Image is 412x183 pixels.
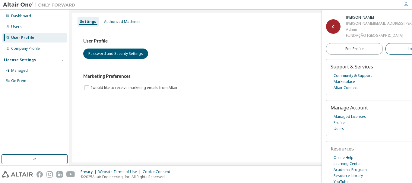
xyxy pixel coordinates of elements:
[334,114,366,120] a: Managed Licenses
[331,63,373,70] span: Support & Services
[2,171,33,178] img: altair_logo.svg
[345,46,364,51] span: Edit Profile
[81,174,174,179] p: © 2025 Altair Engineering, Inc. All Rights Reserved.
[11,46,40,51] div: Company Profile
[83,38,398,44] h3: User Profile
[81,169,98,174] div: Privacy
[11,68,28,73] div: Managed
[98,169,143,174] div: Website Terms of Use
[11,78,26,83] div: On Prem
[334,167,367,173] a: Academic Program
[334,173,363,179] a: Resource Library
[83,73,398,79] h3: Marketing Preferences
[11,35,34,40] div: User Profile
[83,49,148,59] button: Password and Security Settings
[334,79,355,85] a: Marketplace
[11,24,22,29] div: Users
[11,14,31,18] div: Dashboard
[143,169,174,174] div: Cookie Consent
[46,171,53,178] img: instagram.svg
[90,84,179,91] label: I would like to receive marketing emails from Altair
[66,171,75,178] img: youtube.svg
[56,171,63,178] img: linkedin.svg
[332,24,334,29] span: C
[80,19,96,24] div: Settings
[334,85,358,91] a: Altair Connect
[36,171,43,178] img: facebook.svg
[331,104,368,111] span: Manage Account
[331,145,354,152] span: Resources
[334,73,372,79] a: Community & Support
[334,126,344,132] a: Users
[334,155,353,161] a: Online Help
[104,19,141,24] div: Authorized Machines
[334,161,361,167] a: Learning Center
[3,2,78,8] img: Altair One
[326,43,383,55] a: Edit Profile
[334,120,345,126] a: Profile
[4,58,36,62] div: License Settings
